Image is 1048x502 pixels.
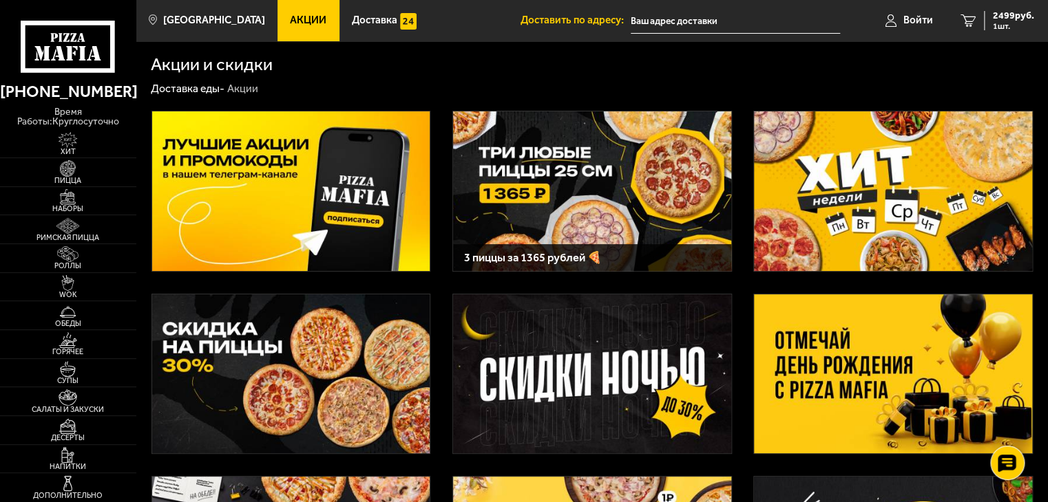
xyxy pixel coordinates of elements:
[452,111,731,271] a: 3 пиццы за 1365 рублей 🍕
[400,13,417,30] img: 15daf4d41897b9f0e9f617042186c801.svg
[151,82,224,95] a: Доставка еды-
[903,15,933,25] span: Войти
[352,15,397,25] span: Доставка
[993,22,1034,30] span: 1 шт.
[993,11,1034,21] span: 2499 руб.
[151,56,273,73] h1: Акции и скидки
[521,15,631,25] span: Доставить по адресу:
[464,252,720,263] h3: 3 пиццы за 1365 рублей 🍕
[227,82,258,96] div: Акции
[631,8,840,34] input: Ваш адрес доставки
[163,15,265,25] span: [GEOGRAPHIC_DATA]
[290,15,326,25] span: Акции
